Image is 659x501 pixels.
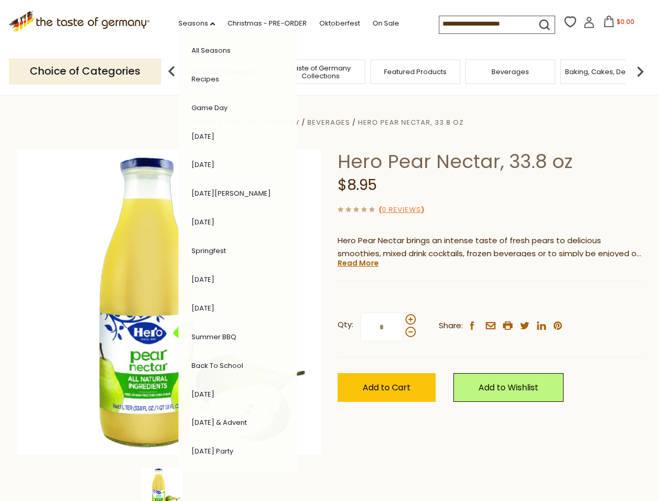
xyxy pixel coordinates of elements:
span: $8.95 [338,175,377,195]
a: [DATE][PERSON_NAME] [191,188,271,198]
a: Hero Pear Nectar, 33.8 oz [358,117,464,127]
p: Hero Pear Nectar brings an intense taste of fresh pears to delicious smoothies, mixed drink cockt... [338,234,643,260]
a: [DATE] Party [191,446,233,456]
a: Summer BBQ [191,332,236,342]
a: [DATE] & Advent [191,417,247,427]
a: Baking, Cakes, Desserts [565,68,646,76]
a: [DATE] [191,303,214,313]
a: Back to School [191,361,243,371]
h1: Hero Pear Nectar, 33.8 oz [338,150,643,173]
a: [DATE] [191,275,214,284]
a: Christmas - PRE-ORDER [227,18,307,29]
a: Read More [338,258,379,268]
a: [DATE] [191,160,214,170]
strong: Qty: [338,318,353,331]
p: Choice of Categories [9,58,161,84]
img: next arrow [630,61,651,82]
button: Add to Cart [338,373,436,402]
img: previous arrow [161,61,182,82]
a: Add to Wishlist [453,373,564,402]
a: On Sale [373,18,399,29]
a: Springfest [191,246,226,256]
img: Hero Pear Nectar, 33.8 oz [17,150,322,455]
a: [DATE] [191,217,214,227]
span: Share: [439,319,463,332]
a: Seasons [178,18,215,29]
a: [DATE] [191,389,214,399]
a: Game Day [191,103,227,113]
a: Taste of Germany Collections [279,64,362,80]
a: [DATE] [191,132,214,141]
a: Beverages [492,68,529,76]
a: Recipes [191,74,219,84]
a: All Seasons [191,45,231,55]
input: Qty: [361,313,403,341]
span: ( ) [379,205,424,214]
span: $0.00 [617,17,634,26]
span: Add to Cart [363,381,411,393]
a: Oktoberfest [319,18,360,29]
a: 0 Reviews [382,205,421,216]
a: Beverages [307,117,350,127]
a: Featured Products [384,68,447,76]
button: $0.00 [597,16,641,31]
